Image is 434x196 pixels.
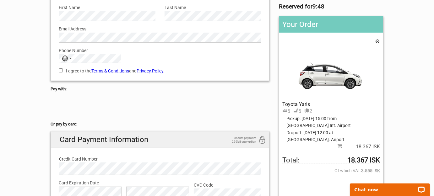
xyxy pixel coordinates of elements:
span: Toyota Yaris [282,101,310,107]
strong: 18.367 ISK [347,157,380,164]
h5: Or pay by card: [51,121,269,128]
strong: 3.555 ISK [361,167,380,174]
a: Privacy Policy [137,68,164,73]
h2: Your Order [279,16,383,33]
h5: Pay with: [51,86,269,93]
span: Of which VAT: [282,167,380,174]
label: First Name [59,4,155,11]
div: 5 [282,108,290,115]
i: 256bit encryption [258,136,266,145]
span: secure payment 256bit encryption [225,136,256,144]
label: Last Name [165,4,261,11]
label: Credit Card Number [59,156,261,162]
iframe: Secure payment button frame [51,100,107,113]
span: Dropoff: [DATE] 12:00 at [GEOGRAPHIC_DATA]. Airport [282,129,380,143]
label: I agree to the and [59,67,261,74]
label: Email Address [59,25,261,32]
div: 2 [304,108,312,115]
span: Pickup: [DATE] 15:00 from [GEOGRAPHIC_DATA] Int. Airport [282,115,380,129]
h2: Card Payment Information [51,131,269,148]
label: CVC Code [194,182,261,188]
h3: Reserved for [279,3,383,10]
button: Selected country [59,54,75,62]
span: 18.367 ISK [342,143,380,150]
label: Phone Number [59,47,261,54]
strong: 9:48 [312,3,324,10]
span: Total to be paid [282,157,380,164]
a: Terms & Conditions [91,68,129,73]
div: 5 [293,108,301,115]
img: EDAN.png [282,46,380,101]
span: Subtotal [337,143,380,150]
iframe: LiveChat chat widget [346,176,434,196]
label: Card Expiration Date [59,179,261,186]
